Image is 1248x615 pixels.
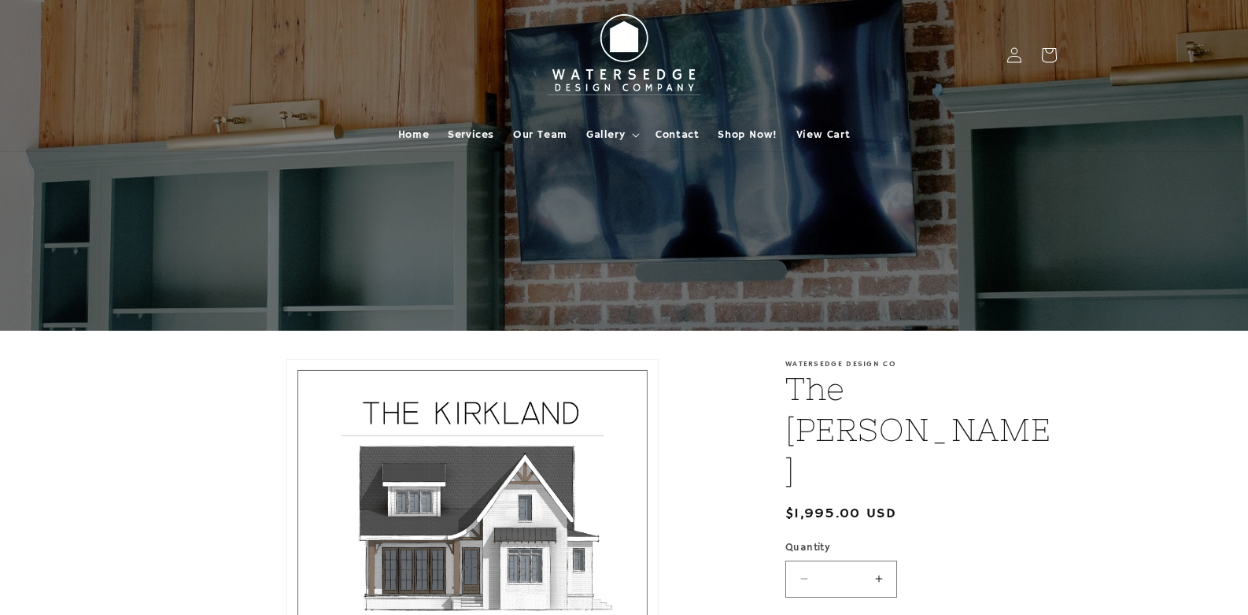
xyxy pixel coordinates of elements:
[785,503,896,524] span: $1,995.00 USD
[389,118,438,151] a: Home
[438,118,504,151] a: Services
[708,118,786,151] a: Shop Now!
[398,128,429,142] span: Home
[586,128,625,142] span: Gallery
[448,128,494,142] span: Services
[504,118,577,151] a: Our Team
[787,118,859,151] a: View Cart
[646,118,708,151] a: Contact
[577,118,646,151] summary: Gallery
[513,128,567,142] span: Our Team
[718,128,777,142] span: Shop Now!
[785,359,1057,369] p: Watersedge Design Co
[785,369,1057,491] h1: The [PERSON_NAME]
[537,6,711,104] img: Watersedge Design Co
[655,128,699,142] span: Contact
[796,128,850,142] span: View Cart
[785,540,1057,556] label: Quantity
